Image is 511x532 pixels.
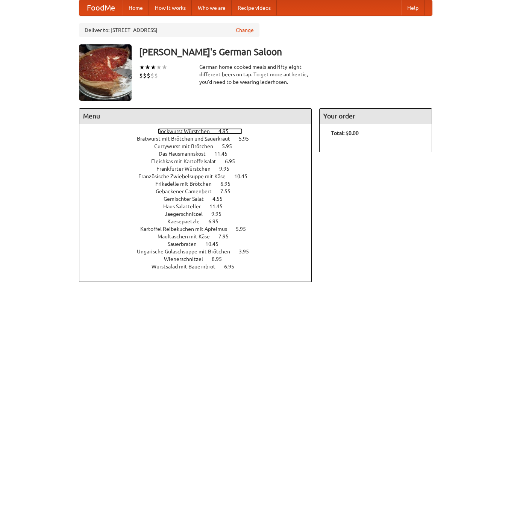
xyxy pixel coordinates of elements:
span: Bratwurst mit Brötchen und Sauerkraut [137,136,238,142]
li: ★ [139,63,145,71]
h3: [PERSON_NAME]'s German Saloon [139,44,432,59]
a: Wienerschnitzel 8.95 [164,256,236,262]
span: 11.45 [214,151,235,157]
a: Who we are [192,0,232,15]
a: Das Hausmannskost 11.45 [159,151,241,157]
span: 10.45 [234,173,255,179]
span: 9.95 [211,211,229,217]
a: Ungarische Gulaschsuppe mit Brötchen 3.95 [137,249,263,255]
span: 10.45 [205,241,226,247]
li: ★ [156,63,162,71]
a: Change [236,26,254,34]
div: German home-cooked meals and fifty-eight different beers on tap. To get more authentic, you'd nee... [199,63,312,86]
li: $ [143,71,147,80]
a: Wurstsalad mit Bauernbrot 6.95 [152,264,248,270]
li: $ [154,71,158,80]
a: Sauerbraten 10.45 [168,241,232,247]
h4: Menu [79,109,312,124]
span: 11.45 [209,203,230,209]
span: 6.95 [220,181,238,187]
a: Bockwurst Würstchen 4.95 [158,128,243,134]
span: 6.95 [224,264,242,270]
li: ★ [150,63,156,71]
a: Recipe videos [232,0,277,15]
span: 6.95 [208,218,226,224]
span: 8.95 [212,256,229,262]
span: 6.95 [225,158,243,164]
span: Französische Zwiebelsuppe mit Käse [138,173,233,179]
a: How it works [149,0,192,15]
a: Französische Zwiebelsuppe mit Käse 10.45 [138,173,261,179]
h4: Your order [320,109,432,124]
a: FoodMe [79,0,123,15]
li: $ [147,71,150,80]
li: ★ [162,63,167,71]
span: Frikadelle mit Brötchen [155,181,219,187]
span: 9.95 [219,166,237,172]
a: Frikadelle mit Brötchen 6.95 [155,181,244,187]
a: Kartoffel Reibekuchen mit Apfelmus 5.95 [140,226,260,232]
a: Jaegerschnitzel 9.95 [165,211,235,217]
a: Home [123,0,149,15]
b: Total: $0.00 [331,130,359,136]
a: Haus Salatteller 11.45 [163,203,237,209]
img: angular.jpg [79,44,132,101]
span: Gemischter Salat [164,196,211,202]
span: 4.95 [218,128,236,134]
a: Kaesepaetzle 6.95 [167,218,232,224]
span: Currywurst mit Brötchen [154,143,221,149]
a: Maultaschen mit Käse 7.95 [158,233,243,239]
span: Bockwurst Würstchen [158,128,217,134]
a: Bratwurst mit Brötchen und Sauerkraut 5.95 [137,136,263,142]
span: 5.95 [239,136,256,142]
span: Sauerbraten [168,241,204,247]
span: Wienerschnitzel [164,256,211,262]
span: 5.95 [222,143,240,149]
span: Maultaschen mit Käse [158,233,217,239]
a: Gemischter Salat 4.55 [164,196,237,202]
span: 4.55 [212,196,230,202]
span: Fleishkas mit Kartoffelsalat [151,158,224,164]
a: Gebackener Camenbert 7.55 [156,188,244,194]
span: 5.95 [236,226,253,232]
span: 7.55 [220,188,238,194]
span: 3.95 [239,249,256,255]
span: Ungarische Gulaschsuppe mit Brötchen [137,249,238,255]
a: Fleishkas mit Kartoffelsalat 6.95 [151,158,249,164]
a: Frankfurter Würstchen 9.95 [156,166,243,172]
span: Wurstsalad mit Bauernbrot [152,264,223,270]
a: Currywurst mit Brötchen 5.95 [154,143,246,149]
span: Jaegerschnitzel [165,211,210,217]
span: Haus Salatteller [163,203,208,209]
span: Gebackener Camenbert [156,188,219,194]
li: $ [150,71,154,80]
span: Frankfurter Würstchen [156,166,218,172]
li: ★ [145,63,150,71]
div: Deliver to: [STREET_ADDRESS] [79,23,259,37]
li: $ [139,71,143,80]
a: Help [401,0,425,15]
span: Das Hausmannskost [159,151,213,157]
span: 7.95 [218,233,236,239]
span: Kartoffel Reibekuchen mit Apfelmus [140,226,235,232]
span: Kaesepaetzle [167,218,207,224]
